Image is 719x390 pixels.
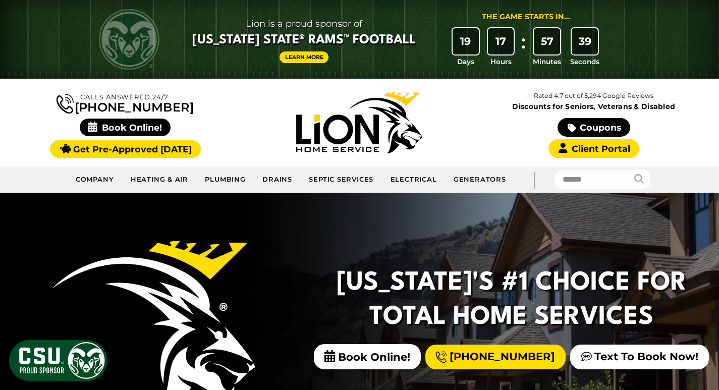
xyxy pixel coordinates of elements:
[314,344,421,369] span: Book Online!
[57,92,194,114] a: [PHONE_NUMBER]
[50,140,201,158] a: Get Pre-Approved [DATE]
[192,16,416,32] span: Lion is a proud sponsor of
[548,139,639,158] a: Client Portal
[192,32,416,49] span: [US_STATE] State® Rams™ Football
[570,345,709,369] a: Text To Book Now!
[301,170,382,190] a: Septic Services
[488,28,514,54] div: 17
[446,170,514,190] a: Generators
[558,118,630,137] a: Coupons
[477,90,711,101] p: Rated 4.7 out of 5,294 Google Reviews
[482,12,570,23] div: The Game Starts in...
[8,339,108,382] img: CSU Sponsor Badge
[254,170,301,190] a: Drains
[123,170,197,190] a: Heating & Air
[572,28,598,54] div: 39
[457,57,474,67] span: Days
[296,92,422,153] img: Lion Home Service
[514,166,555,193] div: |
[425,345,566,369] a: [PHONE_NUMBER]
[533,57,561,67] span: Minutes
[479,103,709,110] span: Discounts for Seniors, Veterans & Disabled
[99,9,159,70] img: CSU Rams logo
[570,57,599,67] span: Seconds
[197,170,254,190] a: Plumbing
[280,51,329,63] a: Learn More
[490,57,512,67] span: Hours
[518,28,528,67] div: :
[382,170,445,190] a: Electrical
[453,28,479,54] div: 19
[335,266,689,335] h2: [US_STATE]'s #1 Choice For Total Home Services
[68,170,123,190] a: Company
[534,28,560,54] div: 57
[80,119,171,136] span: Book Online!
